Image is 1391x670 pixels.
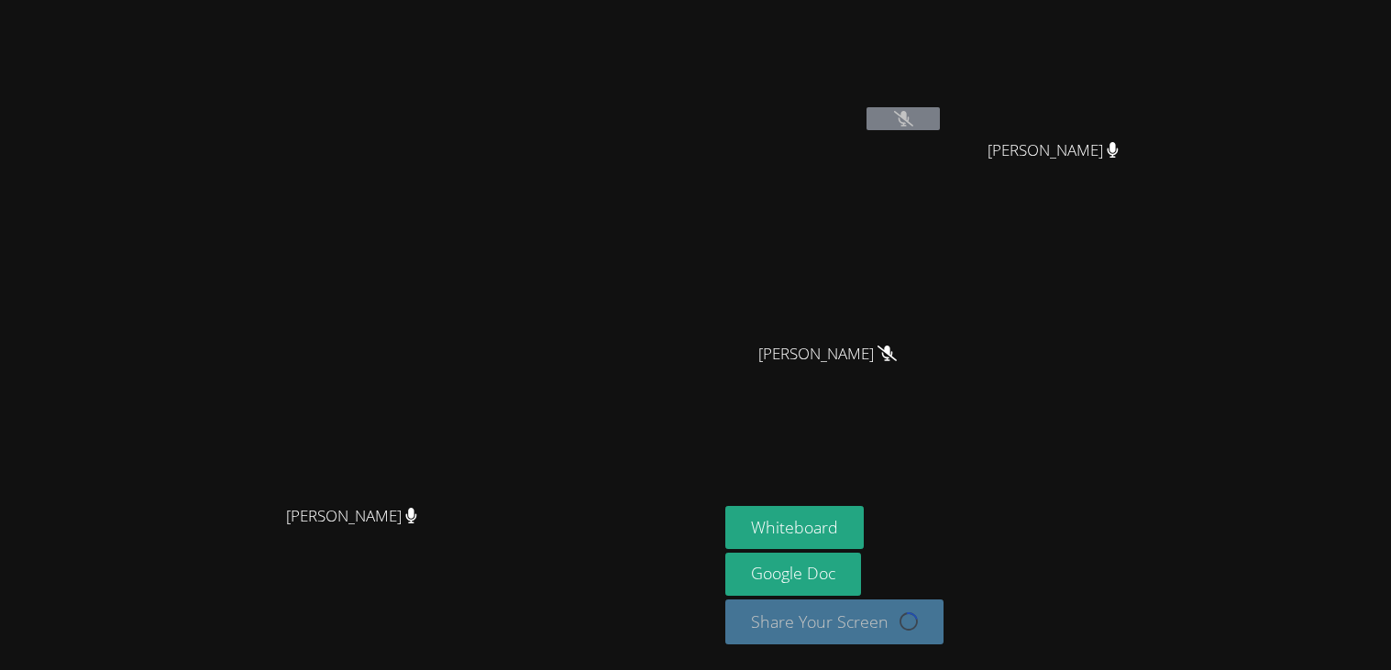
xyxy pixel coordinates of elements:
[988,137,1119,164] span: [PERSON_NAME]
[758,341,897,368] span: [PERSON_NAME]
[725,599,944,644] button: Share Your Screen
[286,503,417,530] span: [PERSON_NAME]
[725,506,864,549] button: Whiteboard
[725,553,861,596] a: Google Doc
